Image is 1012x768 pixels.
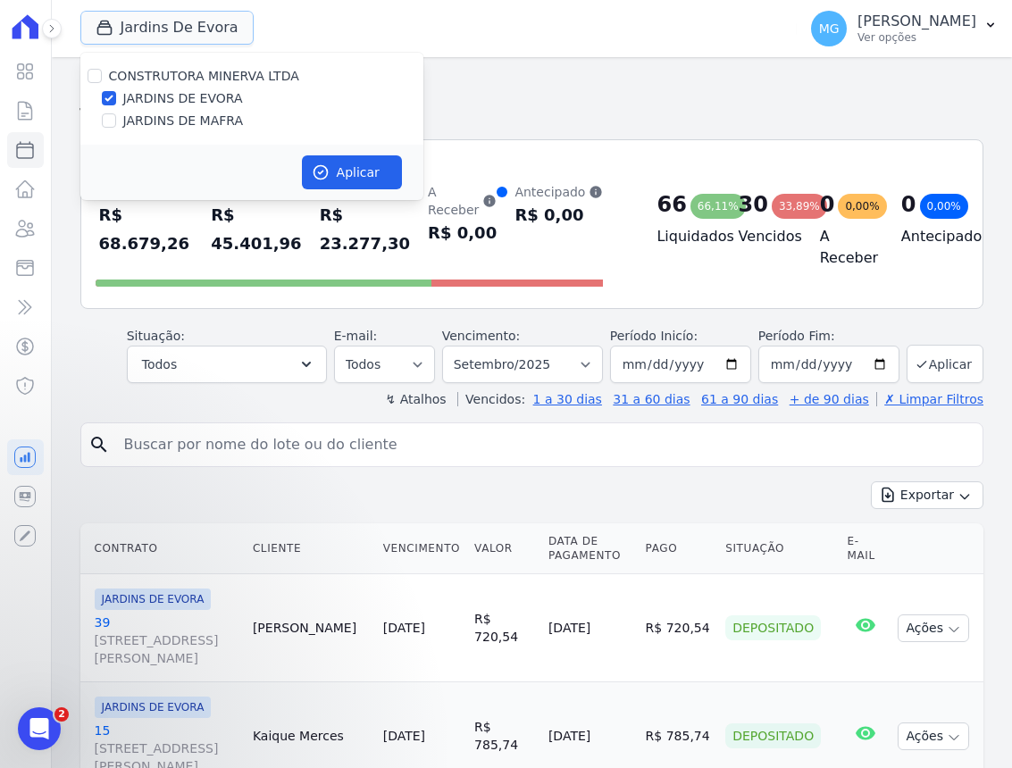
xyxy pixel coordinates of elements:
i: search [88,434,110,455]
span: MG [819,22,840,35]
div: 0,00% [838,194,886,219]
a: ✗ Limpar Filtros [876,392,983,406]
a: [DATE] [383,621,425,635]
span: JARDINS DE EVORA [95,697,212,718]
button: Todos [127,346,327,383]
div: R$ 0,00 [428,219,497,247]
div: R$ 23.277,30 [320,201,410,258]
p: [PERSON_NAME] [857,13,976,30]
th: E-mail [841,523,891,574]
div: R$ 0,00 [514,201,603,230]
label: Período Fim: [758,327,899,346]
a: [DATE] [383,729,425,743]
a: + de 90 dias [790,392,869,406]
button: Aplicar [302,155,402,189]
h4: Liquidados [657,226,709,247]
label: CONSTRUTORA MINERVA LTDA [109,69,299,83]
div: 66,11% [690,194,746,219]
th: Vencimento [376,523,467,574]
div: R$ 68.679,26 [99,201,194,258]
button: Ações [898,722,969,750]
td: [DATE] [541,574,639,682]
div: Depositado [725,723,821,748]
a: 39[STREET_ADDRESS][PERSON_NAME] [95,614,238,667]
label: ↯ Atalhos [385,392,446,406]
label: Situação: [127,329,185,343]
label: E-mail: [334,329,378,343]
th: Pago [639,523,719,574]
h2: Parcelas [80,71,983,104]
div: 0 [820,190,835,219]
th: Cliente [246,523,376,574]
th: Contrato [80,523,246,574]
a: 31 a 60 dias [613,392,690,406]
input: Buscar por nome do lote ou do cliente [113,427,975,463]
h4: Antecipado [901,226,954,247]
td: [PERSON_NAME] [246,574,376,682]
label: JARDINS DE MAFRA [123,112,243,130]
label: Vencidos: [457,392,525,406]
div: 30 [739,190,768,219]
h4: A Receber [820,226,873,269]
button: Jardins De Evora [80,11,254,45]
button: Ações [898,614,969,642]
a: 1 a 30 dias [533,392,602,406]
div: Depositado [725,615,821,640]
th: Data de Pagamento [541,523,639,574]
span: [STREET_ADDRESS][PERSON_NAME] [95,631,238,667]
td: R$ 720,54 [639,574,719,682]
a: 61 a 90 dias [701,392,778,406]
button: MG [PERSON_NAME] Ver opções [797,4,1012,54]
label: Período Inicío: [610,329,698,343]
th: Valor [467,523,541,574]
th: Situação [718,523,840,574]
label: JARDINS DE EVORA [123,89,243,108]
button: Exportar [871,481,983,509]
div: A Receber [428,183,497,219]
h4: Vencidos [739,226,791,247]
div: Antecipado [514,183,603,201]
button: Aplicar [907,345,983,383]
div: 0 [901,190,916,219]
label: Vencimento: [442,329,520,343]
span: JARDINS DE EVORA [95,589,212,610]
p: Ver opções [857,30,976,45]
iframe: Intercom live chat [18,707,61,750]
span: Todos [142,354,177,375]
div: R$ 45.401,96 [211,201,301,258]
td: R$ 720,54 [467,574,541,682]
div: 66 [657,190,686,219]
span: 2 [54,707,69,722]
div: 0,00% [920,194,968,219]
div: 33,89% [772,194,827,219]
